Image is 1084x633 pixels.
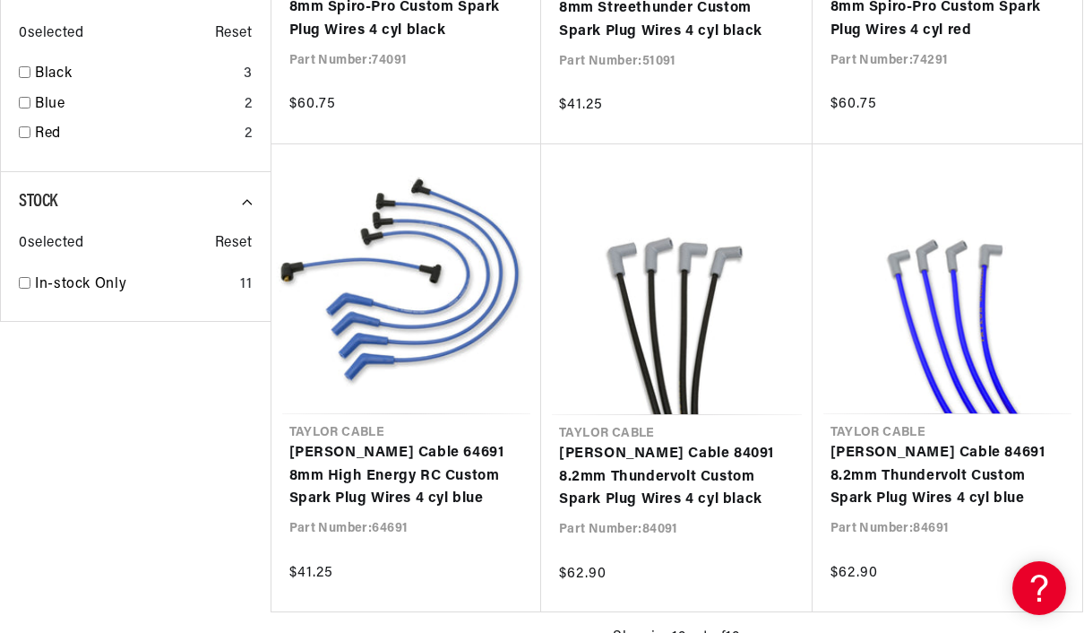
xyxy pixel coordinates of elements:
[215,22,253,46] span: Reset
[35,93,237,117] a: Blue
[245,123,253,146] div: 2
[559,443,795,512] a: [PERSON_NAME] Cable 84091 8.2mm Thundervolt Custom Spark Plug Wires 4 cyl black
[830,442,1065,511] a: [PERSON_NAME] Cable 84691 8.2mm Thundervolt Custom Spark Plug Wires 4 cyl blue
[215,232,253,256] span: Reset
[240,273,252,297] div: 11
[19,232,83,256] span: 0 selected
[245,93,253,117] div: 2
[289,442,524,511] a: [PERSON_NAME] Cable 64691 8mm High Energy RC Custom Spark Plug Wires 4 cyl blue
[35,123,237,146] a: Red
[19,193,57,211] span: Stock
[19,22,83,46] span: 0 selected
[244,63,253,86] div: 3
[35,63,237,86] a: Black
[35,273,233,297] a: In-stock Only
